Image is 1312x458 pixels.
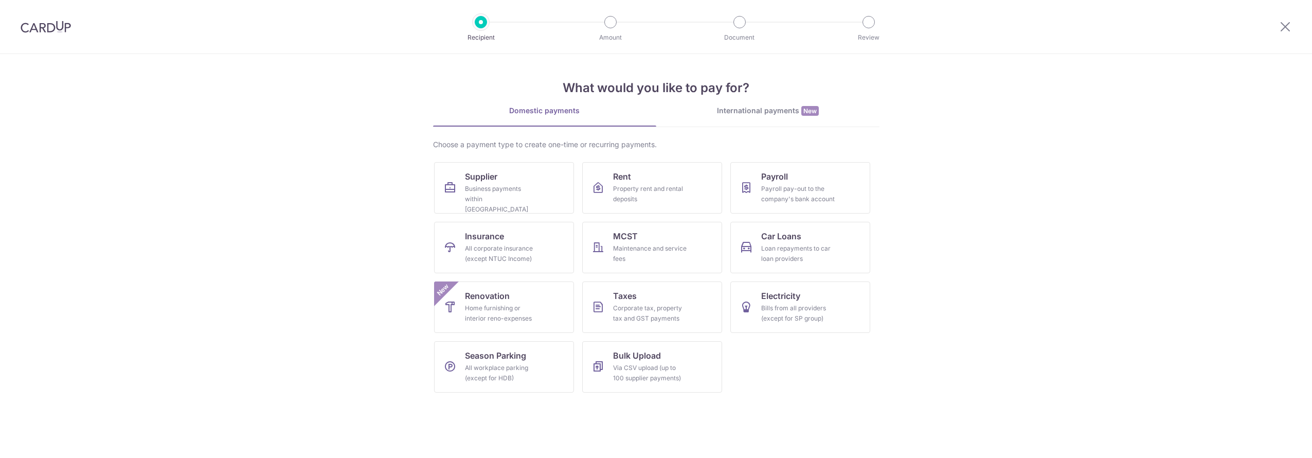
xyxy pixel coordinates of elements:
a: InsuranceAll corporate insurance (except NTUC Income) [434,222,574,273]
a: TaxesCorporate tax, property tax and GST payments [582,281,722,333]
div: Choose a payment type to create one-time or recurring payments. [433,139,879,150]
span: Renovation [465,290,510,302]
div: Corporate tax, property tax and GST payments [613,303,687,324]
span: Bulk Upload [613,349,661,362]
p: Amount [572,32,649,43]
div: Home furnishing or interior reno-expenses [465,303,539,324]
a: ElectricityBills from all providers (except for SP group) [730,281,870,333]
a: SupplierBusiness payments within [GEOGRAPHIC_DATA] [434,162,574,214]
span: New [801,106,819,116]
span: New [434,281,451,298]
div: Payroll pay-out to the company's bank account [761,184,835,204]
a: Season ParkingAll workplace parking (except for HDB) [434,341,574,393]
div: International payments [656,105,879,116]
img: CardUp [21,21,71,33]
div: Bills from all providers (except for SP group) [761,303,835,324]
a: PayrollPayroll pay-out to the company's bank account [730,162,870,214]
a: RenovationHome furnishing or interior reno-expensesNew [434,281,574,333]
a: RentProperty rent and rental deposits [582,162,722,214]
span: Insurance [465,230,504,242]
h4: What would you like to pay for? [433,79,879,97]
div: All workplace parking (except for HDB) [465,363,539,383]
div: Loan repayments to car loan providers [761,243,835,264]
div: Business payments within [GEOGRAPHIC_DATA] [465,184,539,215]
p: Document [702,32,778,43]
p: Review [831,32,907,43]
span: Electricity [761,290,800,302]
a: Bulk UploadVia CSV upload (up to 100 supplier payments) [582,341,722,393]
p: Recipient [443,32,519,43]
a: Car LoansLoan repayments to car loan providers [730,222,870,273]
div: Property rent and rental deposits [613,184,687,204]
span: Supplier [465,170,497,183]
span: Car Loans [761,230,801,242]
span: Season Parking [465,349,526,362]
span: Rent [613,170,631,183]
span: Taxes [613,290,637,302]
span: Payroll [761,170,788,183]
div: All corporate insurance (except NTUC Income) [465,243,539,264]
div: Maintenance and service fees [613,243,687,264]
span: MCST [613,230,638,242]
div: Via CSV upload (up to 100 supplier payments) [613,363,687,383]
a: MCSTMaintenance and service fees [582,222,722,273]
div: Domestic payments [433,105,656,116]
